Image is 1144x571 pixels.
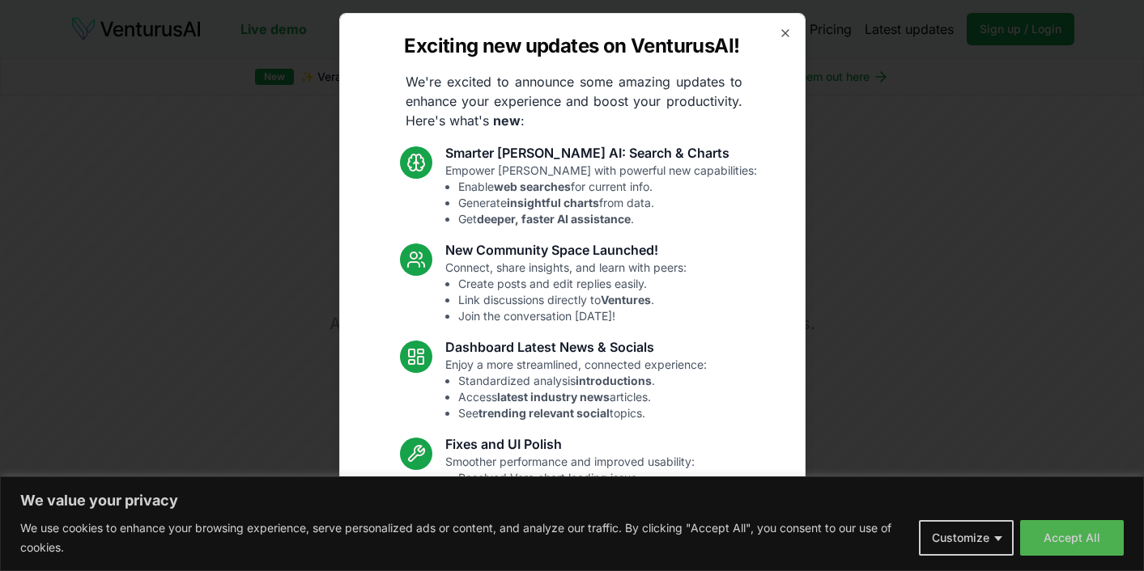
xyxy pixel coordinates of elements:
li: Join the conversation [DATE]! [458,308,687,324]
strong: web searches [494,180,571,193]
strong: Ventures [601,293,651,307]
h3: Fixes and UI Polish [445,434,695,454]
li: Get . [458,211,757,227]
p: Smoother performance and improved usability: [445,454,695,518]
li: Link discussions directly to . [458,292,687,308]
li: See topics. [458,405,707,421]
p: Enjoy a more streamlined, connected experience: [445,357,707,421]
li: Enhanced overall UI consistency. [458,502,695,518]
li: Resolved Vera chart loading issue. [458,470,695,486]
strong: trending relevant social [478,406,610,420]
li: Generate from data. [458,195,757,211]
h3: Dashboard Latest News & Socials [445,337,707,357]
li: Access articles. [458,389,707,405]
li: Create posts and edit replies easily. [458,276,687,292]
h3: Smarter [PERSON_NAME] AI: Search & Charts [445,143,757,163]
strong: introductions [576,374,652,387]
h3: New Community Space Launched! [445,240,687,260]
p: Connect, share insights, and learn with peers: [445,260,687,324]
strong: latest industry news [497,390,610,404]
li: Standardized analysis . [458,373,707,389]
strong: new [493,112,521,129]
h2: Exciting new updates on VenturusAI! [404,33,739,59]
strong: deeper, faster AI assistance [477,212,631,226]
li: Enable for current info. [458,179,757,195]
p: We're excited to announce some amazing updates to enhance your experience and boost your producti... [393,72,755,130]
strong: insightful charts [507,196,599,209]
li: Fixed mobile chat & sidebar glitches. [458,486,695,502]
p: Empower [PERSON_NAME] with powerful new capabilities: [445,163,757,227]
